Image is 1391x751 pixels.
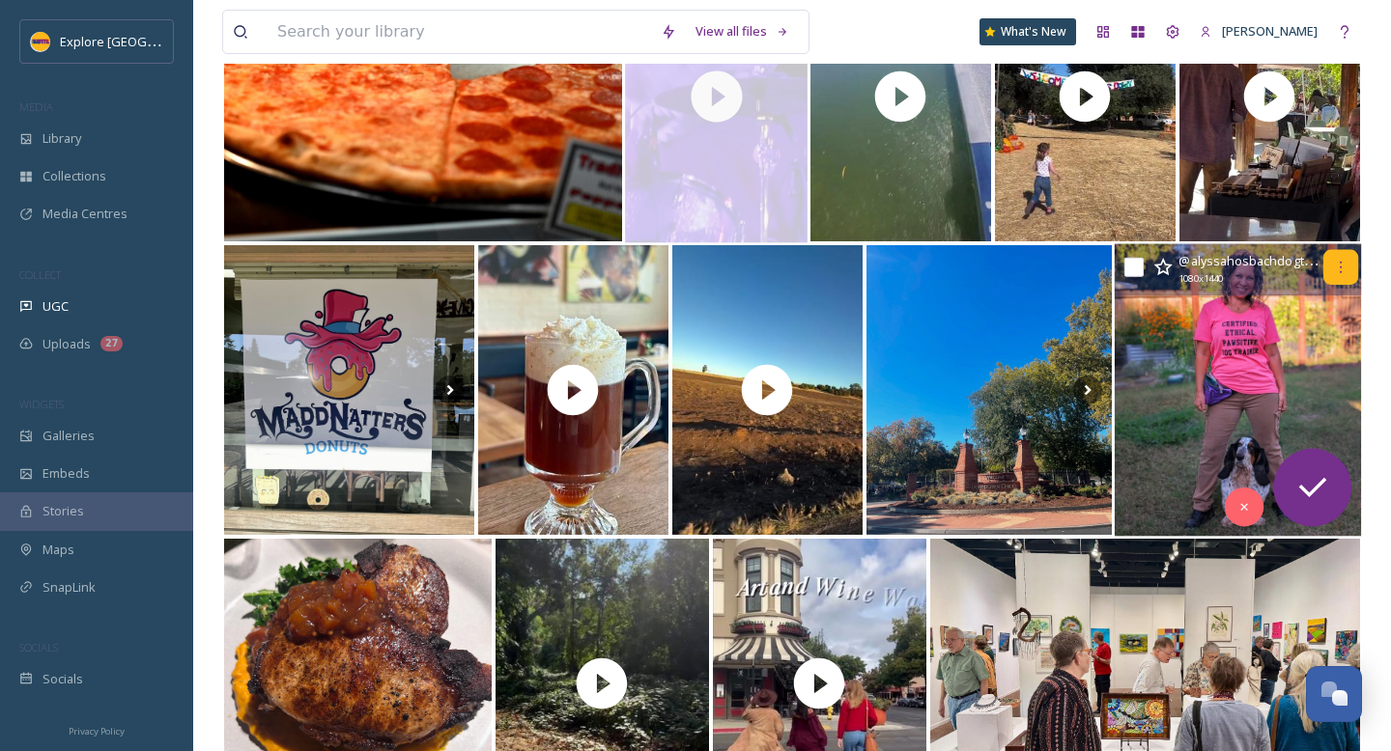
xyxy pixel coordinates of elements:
span: Library [43,129,81,148]
a: View all files [686,13,799,50]
span: Privacy Policy [69,725,125,737]
span: Media Centres [43,205,128,223]
a: Privacy Policy [69,718,125,741]
span: WIDGETS [19,397,64,411]
span: Uploads [43,335,91,353]
img: Welcome! My name is Alyssa and I'm the owner of Alyssa Hosbach Dog Training. This is my boy, Bisc... [1114,244,1361,537]
a: [PERSON_NAME] [1190,13,1327,50]
span: Socials [43,670,83,688]
span: Embeds [43,464,90,483]
span: 1080 x 1440 [1178,272,1222,287]
div: 27 [100,336,123,351]
img: thumbnail [672,245,863,535]
span: SOCIALS [19,640,58,654]
span: SnapLink [43,578,96,597]
span: [PERSON_NAME] [1222,22,1318,40]
span: Collections [43,167,106,185]
span: @ alyssahosbachdogtraining [1178,251,1344,269]
span: Galleries [43,427,95,445]
button: Open Chat [1306,666,1362,722]
input: Search your library [268,11,651,53]
span: COLLECT [19,267,61,282]
img: #ChicoFarmersMarket 🌻🍆🥦🥬🥕 [866,245,1112,535]
span: MEDIA [19,99,53,114]
img: MaddNatters Donuts in Paradise Ca🍩💗 The vibe is so fun and the donuts are chef’s kiss soft, sweet... [224,245,474,535]
img: Butte%20County%20logo.png [31,32,50,51]
a: What's New [979,18,1076,45]
img: thumbnail [478,245,668,535]
span: Stories [43,502,84,520]
span: Explore [GEOGRAPHIC_DATA] [60,32,230,50]
span: Maps [43,541,74,559]
span: UGC [43,297,69,316]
